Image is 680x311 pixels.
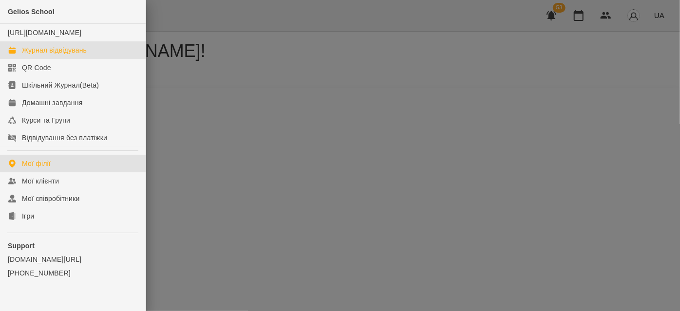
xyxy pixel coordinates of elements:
[22,159,51,168] div: Мої філії
[8,268,138,278] a: [PHONE_NUMBER]
[22,80,99,90] div: Шкільний Журнал(Beta)
[8,29,81,37] a: [URL][DOMAIN_NAME]
[22,98,82,108] div: Домашні завдання
[22,63,51,73] div: QR Code
[8,255,138,264] a: [DOMAIN_NAME][URL]
[22,133,107,143] div: Відвідування без платіжки
[22,115,70,125] div: Курси та Групи
[22,194,80,203] div: Мої співробітники
[8,241,138,251] p: Support
[22,211,34,221] div: Ігри
[22,176,59,186] div: Мої клієнти
[22,45,87,55] div: Журнал відвідувань
[8,8,55,16] span: Gelios School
